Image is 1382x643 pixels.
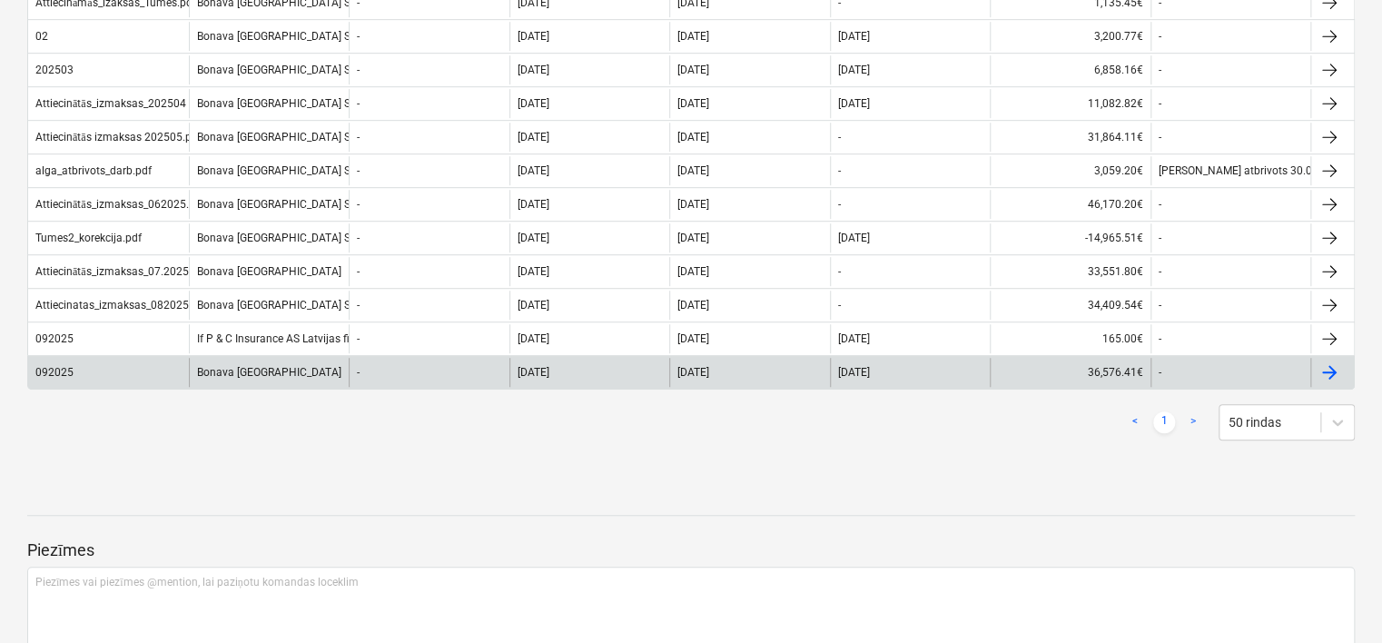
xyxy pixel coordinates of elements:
div: - [838,265,841,278]
div: [DATE] [518,64,549,76]
div: [DATE] [518,366,549,379]
div: Bonava [GEOGRAPHIC_DATA] SIA [189,55,350,84]
div: Bonava [GEOGRAPHIC_DATA] SIA [189,89,350,118]
div: - [357,366,360,379]
a: Page 1 is your current page [1153,411,1175,433]
div: [DATE] [677,164,709,177]
div: [DATE] [838,366,870,379]
div: Bonava [GEOGRAPHIC_DATA] SIA [189,22,350,51]
div: 092025 [35,366,74,379]
div: - [1159,232,1161,244]
div: [DATE] [677,198,709,211]
div: - [838,299,841,312]
div: 02 [35,30,48,43]
div: [DATE] [838,97,870,110]
div: Tumes2_korekcija.pdf [35,232,142,244]
div: 31,864.11€ [990,123,1150,152]
div: 11,082.82€ [990,89,1150,118]
div: 092025 [35,332,74,345]
div: 36,576.41€ [990,358,1150,387]
div: - [1159,30,1161,43]
div: [DATE] [677,332,709,345]
div: - [357,64,360,76]
div: [DATE] [838,332,870,345]
div: Bonava [GEOGRAPHIC_DATA] SIA [189,190,350,219]
div: [DATE] [518,131,549,143]
div: [DATE] [518,97,549,110]
div: If P & C Insurance AS Latvijas filiāle [189,324,350,353]
div: - [1159,299,1161,312]
div: Bonava [GEOGRAPHIC_DATA] SIA [189,156,350,185]
div: - [1159,366,1161,379]
div: Attiecinātās_izmaksas_07.2025.pdf [35,265,208,279]
p: Piezīmes [27,539,1355,561]
div: - [838,164,841,177]
div: [DATE] [518,299,549,312]
div: Attiecinātās_izmaksas_062025.pdf [35,198,205,212]
div: 165.00€ [990,324,1150,353]
div: Bonava [GEOGRAPHIC_DATA] SIA [189,123,350,152]
div: 3,059.20€ [990,156,1150,185]
div: [DATE] [518,198,549,211]
div: Attiecinātās_izmaksas_202504 [35,97,186,111]
div: 202503 [35,64,74,76]
div: [DATE] [838,232,870,244]
div: 3,200.77€ [990,22,1150,51]
div: [DATE] [518,265,549,278]
div: [DATE] [838,64,870,76]
div: [DATE] [677,97,709,110]
div: - [357,164,360,177]
div: [DATE] [677,299,709,312]
div: [DATE] [677,30,709,43]
div: 46,170.20€ [990,190,1150,219]
div: - [1159,131,1161,143]
div: Bonava [GEOGRAPHIC_DATA] [189,257,350,286]
div: [DATE] [677,131,709,143]
div: 34,409.54€ [990,291,1150,320]
div: - [1159,265,1161,278]
div: [DATE] [518,332,549,345]
div: - [838,198,841,211]
a: Previous page [1124,411,1146,433]
div: 33,551.80€ [990,257,1150,286]
div: - [1159,198,1161,211]
div: [DATE] [518,232,549,244]
div: alga_atbrivots_darb.pdf [35,164,152,177]
div: Bonava [GEOGRAPHIC_DATA] SIA [189,291,350,320]
div: [DATE] [677,265,709,278]
div: -14,965.51€ [990,223,1150,252]
div: - [357,30,360,43]
div: Attiecinātās izmaksas 202505.pdf [35,131,202,144]
div: Attiecinatas_izmaksas_082025.pdf [35,299,208,312]
div: [DATE] [518,164,549,177]
div: - [838,131,841,143]
div: 6,858.16€ [990,55,1150,84]
div: - [357,198,360,211]
div: - [357,131,360,143]
div: - [357,232,360,244]
div: - [1159,64,1161,76]
div: - [357,97,360,110]
div: [DATE] [677,366,709,379]
div: - [357,299,360,312]
div: Bonava [GEOGRAPHIC_DATA] [189,358,350,387]
div: - [357,265,360,278]
div: [DATE] [677,64,709,76]
div: - [1159,332,1161,345]
div: Bonava [GEOGRAPHIC_DATA] SIA [189,223,350,252]
div: - [357,332,360,345]
div: [DATE] [838,30,870,43]
a: Next page [1182,411,1204,433]
iframe: Chat Widget [1291,556,1382,643]
div: - [1159,97,1161,110]
div: [DATE] [518,30,549,43]
div: [DATE] [677,232,709,244]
